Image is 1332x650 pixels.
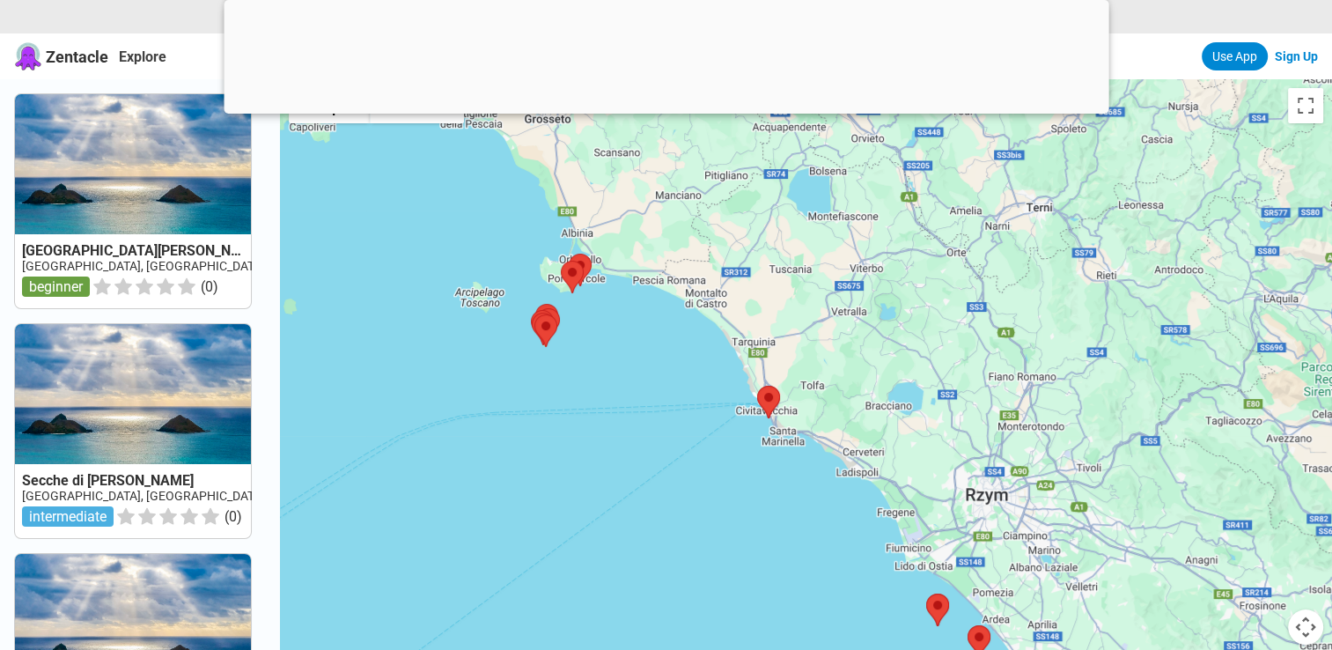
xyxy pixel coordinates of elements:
[22,489,265,503] a: [GEOGRAPHIC_DATA], [GEOGRAPHIC_DATA]
[14,42,42,70] img: Zentacle logo
[1202,42,1268,70] a: Use App
[14,42,108,70] a: Zentacle logoZentacle
[1275,49,1318,63] a: Sign Up
[46,48,108,66] span: Zentacle
[22,259,389,273] a: [GEOGRAPHIC_DATA], [GEOGRAPHIC_DATA], [GEOGRAPHIC_DATA]
[1288,609,1323,645] button: Sterowanie kamerą na mapie
[119,48,166,65] a: Explore
[1288,88,1323,123] button: Włącz widok pełnoekranowy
